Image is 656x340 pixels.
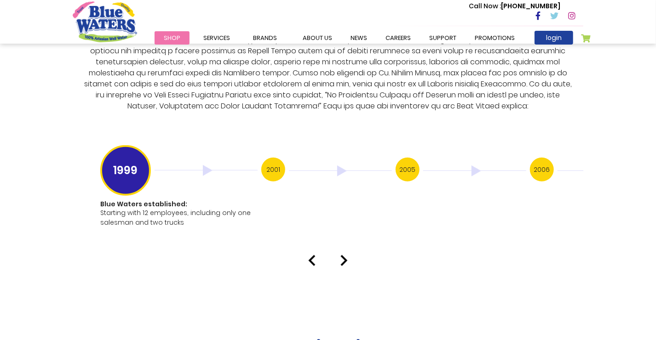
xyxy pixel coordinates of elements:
h3: 2006 [530,158,554,181]
a: News [341,31,376,45]
a: careers [376,31,420,45]
p: Starting with 12 employees, including only one salesman and two trucks [100,208,256,227]
p: Lore Ipsumd Sitametc Adipisc elitseddoei te inc utla 9661 et Dolorema ali Enimad min venia qu no ... [81,1,576,112]
span: Shop [164,34,180,42]
span: Call Now : [469,1,501,11]
a: support [420,31,466,45]
a: login [535,31,573,45]
p: [PHONE_NUMBER] [469,1,560,11]
a: store logo [73,1,137,42]
span: Services [203,34,230,42]
h3: 2005 [396,158,420,181]
h3: 2001 [261,158,285,181]
span: Brands [253,34,277,42]
a: about us [293,31,341,45]
a: Promotions [466,31,524,45]
h3: 1999 [100,145,151,196]
h1: Blue Waters established: [100,200,256,208]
